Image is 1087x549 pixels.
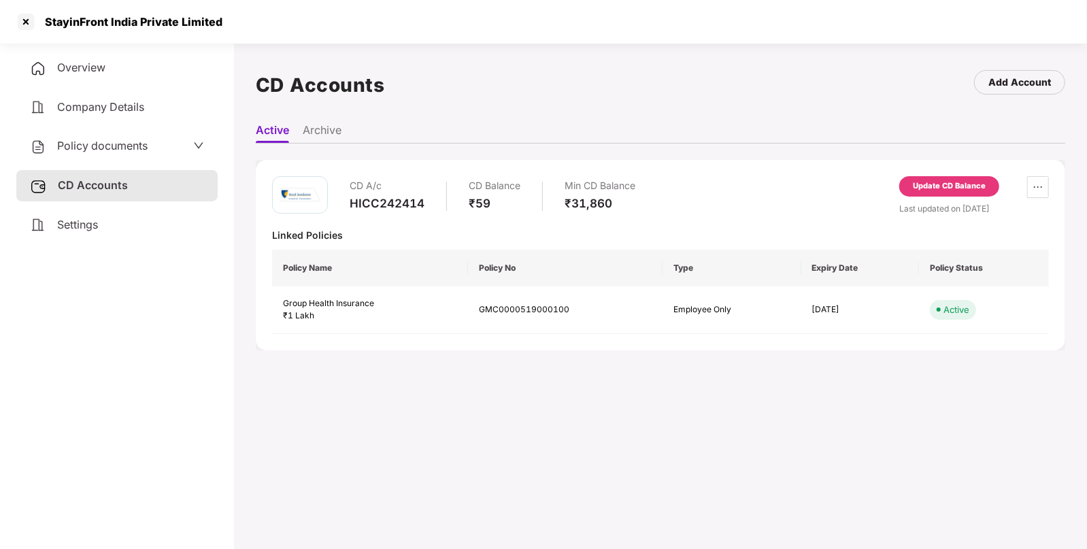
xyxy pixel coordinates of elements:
[913,180,986,193] div: Update CD Balance
[988,75,1051,90] div: Add Account
[256,123,289,143] li: Active
[30,178,47,195] img: svg+xml;base64,PHN2ZyB3aWR0aD0iMjUiIGhlaWdodD0iMjQiIHZpZXdCb3g9IjAgMCAyNSAyNCIgZmlsbD0ibm9uZSIgeG...
[30,61,46,77] img: svg+xml;base64,PHN2ZyB4bWxucz0iaHR0cDovL3d3dy53My5vcmcvMjAwMC9zdmciIHdpZHRoPSIyNCIgaGVpZ2h0PSIyNC...
[256,70,385,100] h1: CD Accounts
[283,297,457,310] div: Group Health Insurance
[350,196,424,211] div: HICC242414
[469,176,520,196] div: CD Balance
[57,218,98,231] span: Settings
[57,100,144,114] span: Company Details
[919,250,1049,286] th: Policy Status
[57,139,148,152] span: Policy documents
[899,202,1049,215] div: Last updated on [DATE]
[801,286,920,335] td: [DATE]
[30,217,46,233] img: svg+xml;base64,PHN2ZyB4bWxucz0iaHR0cDovL3d3dy53My5vcmcvMjAwMC9zdmciIHdpZHRoPSIyNCIgaGVpZ2h0PSIyNC...
[801,250,920,286] th: Expiry Date
[565,176,635,196] div: Min CD Balance
[468,250,663,286] th: Policy No
[283,310,314,320] span: ₹1 Lakh
[272,229,1049,242] div: Linked Policies
[663,250,801,286] th: Type
[673,303,790,316] div: Employee Only
[943,303,969,316] div: Active
[58,178,128,192] span: CD Accounts
[565,196,635,211] div: ₹31,860
[350,176,424,196] div: CD A/c
[280,188,320,202] img: rsi.png
[469,196,520,211] div: ₹59
[1028,182,1048,193] span: ellipsis
[30,99,46,116] img: svg+xml;base64,PHN2ZyB4bWxucz0iaHR0cDovL3d3dy53My5vcmcvMjAwMC9zdmciIHdpZHRoPSIyNCIgaGVpZ2h0PSIyNC...
[30,139,46,155] img: svg+xml;base64,PHN2ZyB4bWxucz0iaHR0cDovL3d3dy53My5vcmcvMjAwMC9zdmciIHdpZHRoPSIyNCIgaGVpZ2h0PSIyNC...
[303,123,341,143] li: Archive
[272,250,468,286] th: Policy Name
[468,286,663,335] td: GMC0000519000100
[37,15,222,29] div: StayinFront India Private Limited
[57,61,105,74] span: Overview
[1027,176,1049,198] button: ellipsis
[193,140,204,151] span: down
